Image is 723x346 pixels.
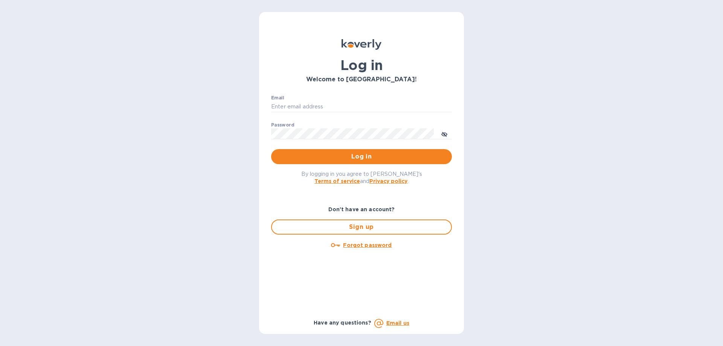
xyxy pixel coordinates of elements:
[271,219,452,235] button: Sign up
[386,320,409,326] a: Email us
[314,320,371,326] b: Have any questions?
[271,101,452,113] input: Enter email address
[271,149,452,164] button: Log in
[277,152,446,161] span: Log in
[278,223,445,232] span: Sign up
[437,126,452,141] button: toggle password visibility
[342,39,381,50] img: Koverly
[271,123,294,127] label: Password
[301,171,422,184] span: By logging in you agree to [PERSON_NAME]'s and .
[328,206,395,212] b: Don't have an account?
[271,57,452,73] h1: Log in
[271,76,452,83] h3: Welcome to [GEOGRAPHIC_DATA]!
[343,242,392,248] u: Forgot password
[314,178,360,184] a: Terms of service
[369,178,407,184] a: Privacy policy
[271,96,284,100] label: Email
